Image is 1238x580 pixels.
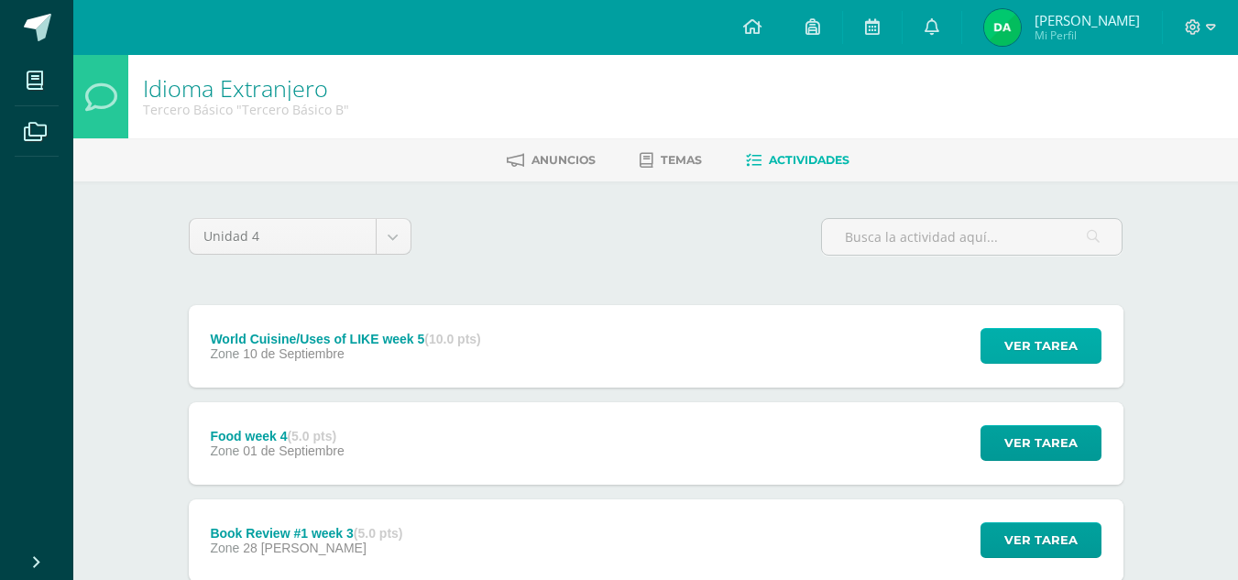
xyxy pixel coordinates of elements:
span: Ver tarea [1004,329,1078,363]
span: Zone [210,346,239,361]
button: Ver tarea [981,425,1101,461]
span: Mi Perfil [1035,27,1140,43]
span: Unidad 4 [203,219,362,254]
a: Unidad 4 [190,219,411,254]
span: Anuncios [531,153,596,167]
div: World Cuisine/Uses of LIKE week 5 [210,332,480,346]
span: Zone [210,443,239,458]
div: Tercero Básico 'Tercero Básico B' [143,101,349,118]
div: Book Review #1 week 3 [210,526,402,541]
img: 7953efc8cd54f7e772dcf0fcbad47300.png [984,9,1021,46]
span: Actividades [769,153,849,167]
span: Ver tarea [1004,426,1078,460]
h1: Idioma Extranjero [143,75,349,101]
a: Anuncios [507,146,596,175]
strong: (5.0 pts) [287,429,336,443]
span: 28 [PERSON_NAME] [243,541,367,555]
span: [PERSON_NAME] [1035,11,1140,29]
div: Food week 4 [210,429,344,443]
a: Temas [640,146,702,175]
button: Ver tarea [981,328,1101,364]
span: Temas [661,153,702,167]
span: 01 de Septiembre [243,443,345,458]
input: Busca la actividad aquí... [822,219,1122,255]
span: Ver tarea [1004,523,1078,557]
strong: (10.0 pts) [424,332,480,346]
button: Ver tarea [981,522,1101,558]
span: 10 de Septiembre [243,346,345,361]
a: Idioma Extranjero [143,72,328,104]
span: Zone [210,541,239,555]
strong: (5.0 pts) [354,526,403,541]
a: Actividades [746,146,849,175]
